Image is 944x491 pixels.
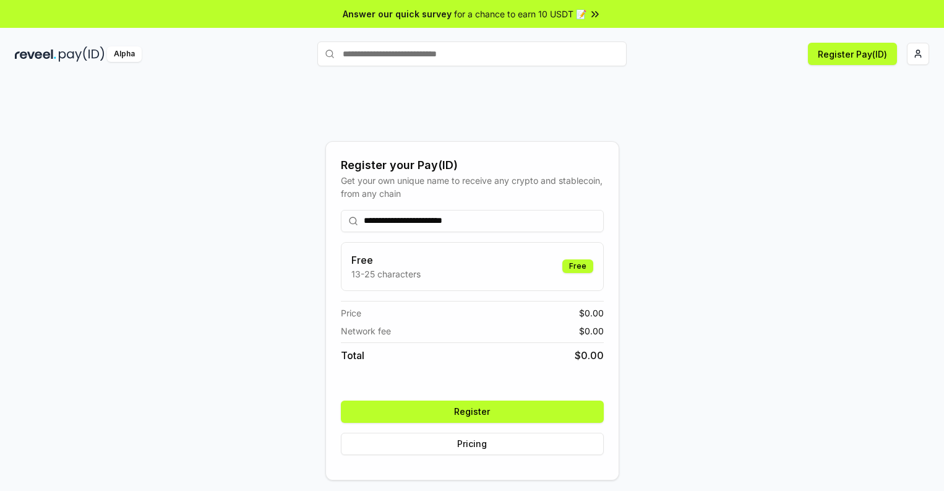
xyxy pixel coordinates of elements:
[341,401,604,423] button: Register
[341,157,604,174] div: Register your Pay(ID)
[351,267,421,280] p: 13-25 characters
[562,259,593,273] div: Free
[15,46,56,62] img: reveel_dark
[454,7,586,20] span: for a chance to earn 10 USDT 📝
[579,306,604,319] span: $ 0.00
[341,174,604,200] div: Get your own unique name to receive any crypto and stablecoin, from any chain
[341,433,604,455] button: Pricing
[341,324,391,337] span: Network fee
[575,348,604,363] span: $ 0.00
[107,46,142,62] div: Alpha
[351,253,421,267] h3: Free
[59,46,105,62] img: pay_id
[579,324,604,337] span: $ 0.00
[341,348,364,363] span: Total
[343,7,452,20] span: Answer our quick survey
[808,43,897,65] button: Register Pay(ID)
[341,306,361,319] span: Price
